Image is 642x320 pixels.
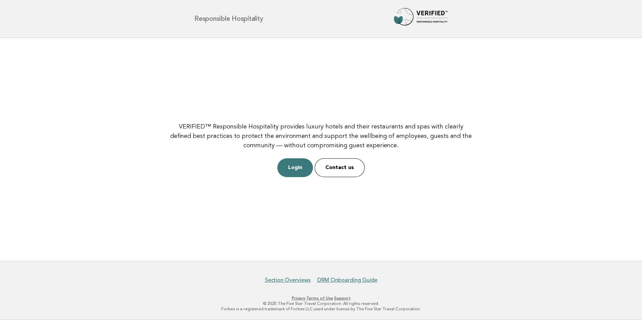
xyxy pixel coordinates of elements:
a: Terms of Use [306,296,333,301]
a: Privacy [292,296,305,301]
a: Section Overviews [265,277,311,283]
a: DRM Onboarding Guide [317,277,377,283]
h1: Responsible Hospitality [194,15,263,22]
p: © 2025 The Five Star Travel Corporation. All rights reserved. [116,301,526,306]
p: VERIFIED™ Responsible Hospitality provides luxury hotels and their restaurants and spas with clea... [169,122,473,150]
a: Support [334,296,351,301]
a: Login [277,158,313,177]
img: Forbes Travel Guide [394,8,448,30]
p: Forbes is a registered trademark of Forbes LLC used under license by The Five Star Travel Corpora... [116,306,526,312]
p: · · [116,296,526,301]
a: Contact us [315,158,365,177]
